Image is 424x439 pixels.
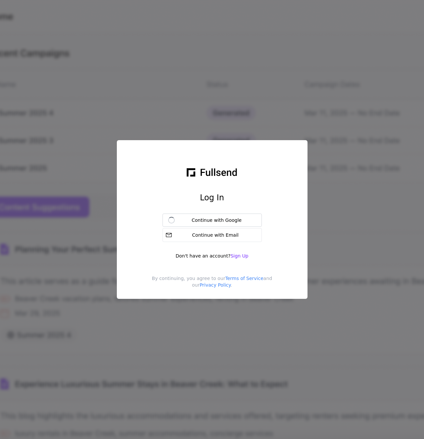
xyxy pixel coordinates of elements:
[163,253,262,259] div: Don't have an account?
[230,253,248,259] span: Sign Up
[163,228,262,242] button: Continue with Email
[200,282,230,288] a: Privacy Policy
[177,217,256,223] div: Continue with Google
[225,276,263,281] a: Terms of Service
[163,214,262,227] button: Continue with Google
[175,232,259,238] div: Continue with Email
[122,275,302,294] div: By continuing, you agree to our and our .
[200,192,224,203] h1: Log In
